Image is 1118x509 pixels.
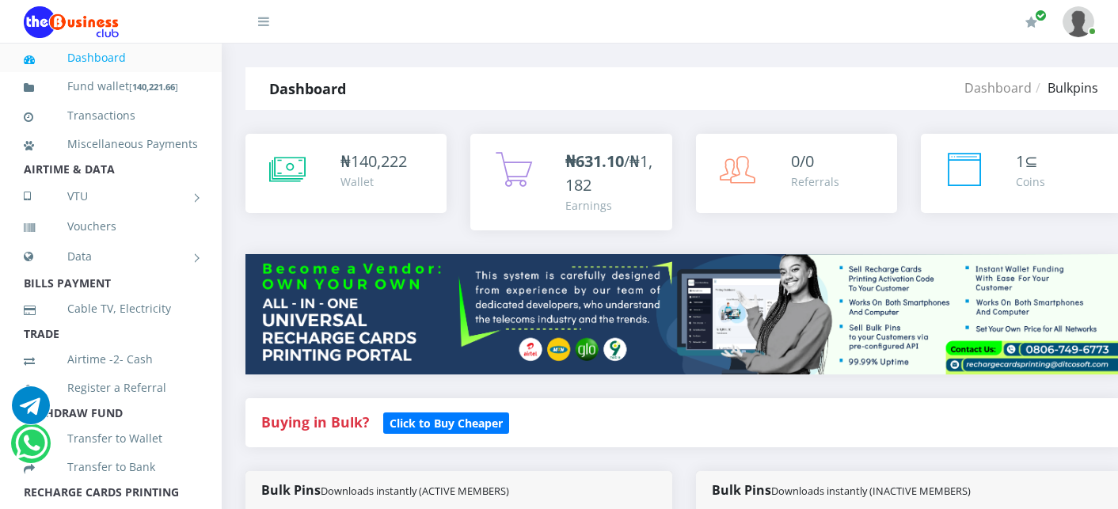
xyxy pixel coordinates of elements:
div: ₦ [340,150,407,173]
li: Bulkpins [1032,78,1098,97]
b: Click to Buy Cheaper [390,416,503,431]
a: ₦140,222 Wallet [245,134,447,213]
div: Wallet [340,173,407,190]
a: Vouchers [24,208,198,245]
div: Coins [1016,173,1045,190]
a: Dashboard [24,40,198,76]
a: Register a Referral [24,370,198,406]
strong: Dashboard [269,79,346,98]
a: ₦631.10/₦1,182 Earnings [470,134,671,230]
a: Click to Buy Cheaper [383,412,509,431]
a: Transfer to Bank [24,449,198,485]
div: Earnings [565,197,656,214]
strong: Bulk Pins [712,481,971,499]
div: ⊆ [1016,150,1045,173]
a: Fund wallet[140,221.66] [24,68,198,105]
strong: Buying in Bulk? [261,412,369,431]
b: 140,221.66 [132,81,175,93]
span: 0/0 [791,150,814,172]
small: [ ] [129,81,178,93]
div: Referrals [791,173,839,190]
a: Chat for support [12,398,50,424]
span: Renew/Upgrade Subscription [1035,9,1047,21]
img: User [1063,6,1094,37]
small: Downloads instantly (ACTIVE MEMBERS) [321,484,509,498]
img: Logo [24,6,119,38]
a: VTU [24,177,198,216]
a: Transactions [24,97,198,134]
a: Data [24,237,198,276]
span: 1 [1016,150,1025,172]
span: 140,222 [351,150,407,172]
a: 0/0 Referrals [696,134,897,213]
b: ₦631.10 [565,150,624,172]
strong: Bulk Pins [261,481,509,499]
i: Renew/Upgrade Subscription [1025,16,1037,28]
a: Chat for support [15,436,48,462]
a: Airtime -2- Cash [24,341,198,378]
span: /₦1,182 [565,150,652,196]
small: Downloads instantly (INACTIVE MEMBERS) [771,484,971,498]
a: Cable TV, Electricity [24,291,198,327]
a: Transfer to Wallet [24,420,198,457]
a: Miscellaneous Payments [24,126,198,162]
a: Dashboard [964,79,1032,97]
